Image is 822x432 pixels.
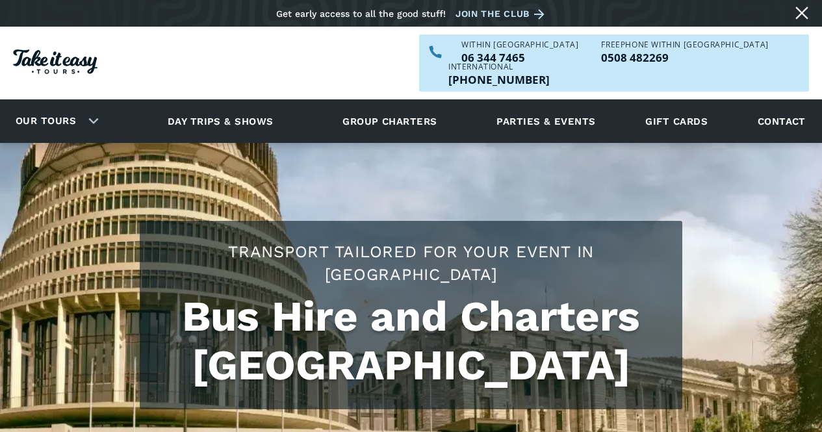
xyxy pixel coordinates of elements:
img: Take it easy Tours logo [13,49,97,74]
p: [PHONE_NUMBER] [448,74,550,85]
h1: Bus Hire and Charters [GEOGRAPHIC_DATA] [153,292,669,390]
a: Homepage [13,43,97,84]
a: Our tours [6,106,86,136]
a: Call us within NZ on 063447465 [461,52,578,63]
a: Close message [791,3,812,23]
a: Contact [751,103,812,139]
p: 0508 482269 [601,52,768,63]
div: WITHIN [GEOGRAPHIC_DATA] [461,41,578,49]
a: Gift cards [639,103,714,139]
a: Group charters [326,103,453,139]
a: Call us freephone within NZ on 0508482269 [601,52,768,63]
a: Day trips & shows [151,103,290,139]
div: Freephone WITHIN [GEOGRAPHIC_DATA] [601,41,768,49]
div: International [448,63,550,71]
a: Call us outside of NZ on +6463447465 [448,74,550,85]
a: Join the club [456,6,549,22]
p: 06 344 7465 [461,52,578,63]
div: Get early access to all the good stuff! [276,8,446,19]
h2: Transport tailored for your event in [GEOGRAPHIC_DATA] [153,240,669,286]
a: Parties & events [490,103,602,139]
